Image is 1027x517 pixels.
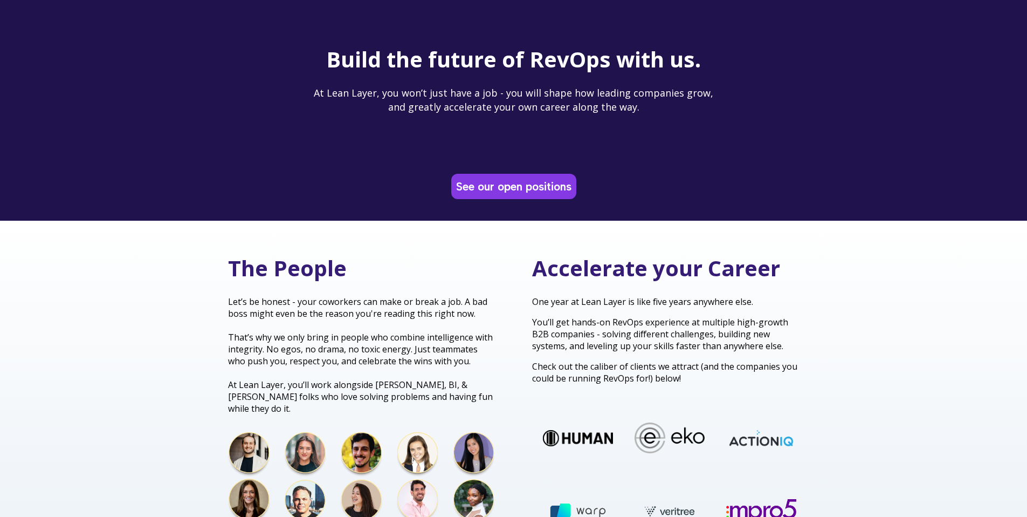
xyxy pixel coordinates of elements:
[326,44,701,74] span: Build the future of RevOps with us.
[532,296,799,308] p: One year at Lean Layer is like five years anywhere else.
[532,253,780,283] span: Accelerate your Career
[228,331,493,367] span: That’s why we only bring in people who combine intelligence with integrity. No egos, no drama, no...
[541,430,611,446] img: Human
[314,86,713,113] span: At Lean Layer, you won’t just have a job - you will shape how leading companies grow, and greatly...
[228,379,493,414] span: At Lean Layer, you’ll work alongside [PERSON_NAME], BI, & [PERSON_NAME] folks who love solving pr...
[532,316,799,352] p: You’ll get hands-on RevOps experience at multiple high-growth B2B companies - solving different c...
[725,429,795,447] img: ActionIQ
[228,296,487,319] span: Let’s be honest - your coworkers can make or break a job. A bad boss might even be the reason you...
[453,176,574,197] a: See our open positions
[633,423,703,453] img: Eko
[532,360,799,384] p: Check out the caliber of clients we attract (and the companies you could be running RevOps for!) ...
[228,253,347,283] span: The People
